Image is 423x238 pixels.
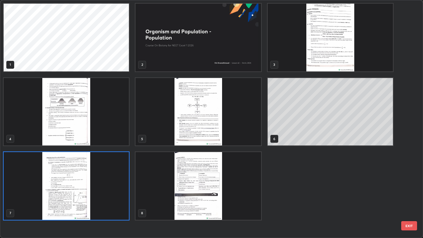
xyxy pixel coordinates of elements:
[4,152,129,220] img: 1759759784IOQ3AS.pdf
[268,4,393,71] img: 1759759784IOQ3AS.pdf
[0,0,411,238] div: grid
[401,221,417,230] button: EXIT
[135,4,261,71] img: 1aa9ac2c-a2ba-11f0-93a3-f2fc63ff8e24.jpg
[135,152,261,220] img: 1759759784IOQ3AS.pdf
[135,78,261,146] img: 1759759784IOQ3AS.pdf
[4,78,129,146] img: 1759759784IOQ3AS.pdf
